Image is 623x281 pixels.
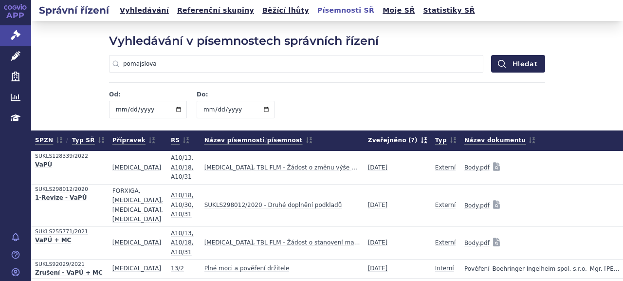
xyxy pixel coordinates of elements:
a: SUKLS298012/2020 - Druhé doplnění podkladů [204,199,342,212]
a: [MEDICAL_DATA] [112,161,161,175]
a: Body.pdf [464,236,490,250]
span: A10/18, A10/30, A10/31 [171,192,194,218]
a: Externí [435,199,456,212]
a: Písemnosti SŘ [314,4,377,17]
a: Zveřejněno(?) [368,134,427,147]
abbr: (?) [408,136,418,145]
a: [DATE] [368,262,388,276]
span: JARDIANCE [112,239,161,246]
a: [MEDICAL_DATA] [112,262,161,276]
span: Externí [435,202,456,208]
span: Zveřejněno [368,134,427,147]
a: A10/18, A10/30, A10/31 [171,189,197,222]
a: Typ SŘ [72,134,105,147]
a: [MEDICAL_DATA], TBL FLM - Žádost o stanovení maximální ceny a výše a podmínek úhrady LP - oprava ... [204,236,360,250]
label: Do: [197,91,275,99]
span: A10/13, A10/18, A10/31 [171,230,194,256]
span: [DATE] [368,202,388,208]
span: A10/13, A10/18, A10/31 [171,154,194,180]
a: Interní [435,262,454,276]
a: Body.pdf [464,199,490,212]
a: A10/13, A10/18, A10/31 [171,227,197,260]
span: [DATE] [368,239,388,246]
strong: [MEDICAL_DATA], TBL FLM - Žádost o změnu výše a podmínek úhrady LP - 3/4 [204,163,360,173]
a: [MEDICAL_DATA] [112,236,161,250]
a: Název písemnosti/písemnost [204,134,312,147]
h2: Správní řízení [31,3,117,17]
strong: SUKLS298012/2020 - Druhé doplnění podkladů [204,201,342,210]
a: Body.pdf [464,161,490,174]
span: / [63,136,72,145]
a: VaPÚ + MC [35,236,105,245]
button: Hledat [491,55,545,73]
strong: [MEDICAL_DATA], TBL FLM - Žádost o stanovení maximální ceny a výše a podmínek úhrady LP - oprava ... [204,238,360,248]
a: SUKLS92029/2021 [35,260,105,269]
a: Název dokumentu [464,134,536,147]
a: SUKLS255771/2021 [35,227,105,236]
span: [DATE] [368,164,388,171]
span: Interní [435,265,454,272]
a: SUKLS298012/2020 [35,185,105,194]
strong: Plné moci a pověření držitele [204,264,290,274]
a: [DATE] [368,236,388,250]
a: Zrušení - VaPÚ + MC [35,269,105,278]
label: Od: [109,91,187,99]
a: Statistiky SŘ [420,4,477,17]
span: FORXIGA, INVOKANA, JARDIANCE, STEGLATRO [112,187,163,223]
a: [DATE] [368,161,388,175]
a: Externí [435,161,456,175]
a: Referenční skupiny [174,4,257,17]
a: Plné moci a pověření držitele [204,262,290,276]
span: JARDIANCE [112,164,161,171]
span: Název písemnosti písemnost [204,134,312,147]
a: 1-Revize - VaPÚ [35,194,105,203]
span: PRADAXA [112,265,161,272]
a: VaPÚ [35,161,105,170]
span: / [265,136,267,145]
span: Externí [435,164,456,171]
a: Vyhledávání [117,4,172,17]
a: Přípravek [112,134,155,147]
a: Moje SŘ [380,4,418,17]
span: [DATE] [368,265,388,272]
input: např. §39b odst. 2 písm. b), rovnováhy mezi dvěma protipóly, nejbližší terapeuticky porovnatelný,... [109,55,483,73]
a: [MEDICAL_DATA], TBL FLM - Žádost o změnu výše a podmínek úhrady LP - 3/4 [204,161,360,175]
a: Typ [435,134,457,147]
a: 13/2 [171,262,184,276]
a: Externí [435,236,456,250]
a: FORXIGA, [MEDICAL_DATA], [MEDICAL_DATA], [MEDICAL_DATA] [112,185,163,226]
a: SPZN [35,134,63,147]
a: Běžící lhůty [259,4,312,17]
a: Pověření_Boehringer Ingelheim spol. s.r.o._Mgr. [PERSON_NAME].pdf [464,262,620,276]
span: Externí [435,239,456,246]
a: A10/13, A10/18, A10/31 [171,151,197,184]
a: RS [171,134,189,147]
span: 13/2 [171,265,184,272]
a: [DATE] [368,199,388,212]
a: SUKLS128339/2022 [35,151,105,161]
h2: Vyhledávání v písemnostech správních řízení [109,33,545,49]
